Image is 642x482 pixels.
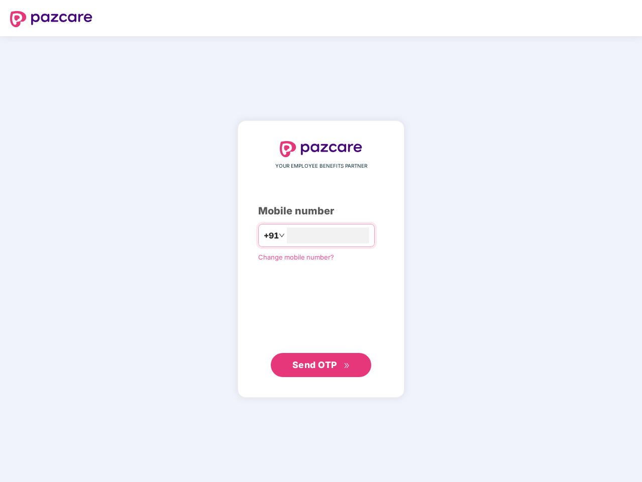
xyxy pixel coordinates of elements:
[280,141,362,157] img: logo
[271,353,371,377] button: Send OTPdouble-right
[264,229,279,242] span: +91
[258,203,384,219] div: Mobile number
[292,359,337,370] span: Send OTP
[258,253,334,261] a: Change mobile number?
[279,232,285,238] span: down
[10,11,92,27] img: logo
[344,363,350,369] span: double-right
[275,162,367,170] span: YOUR EMPLOYEE BENEFITS PARTNER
